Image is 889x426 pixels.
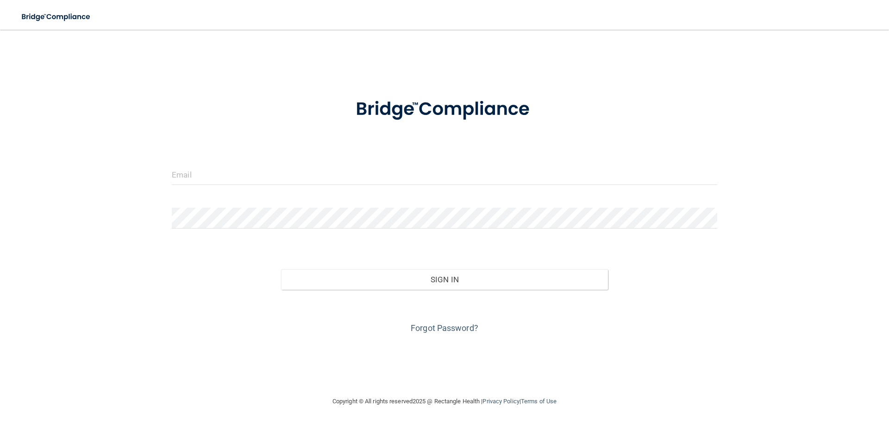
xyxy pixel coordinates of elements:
[14,7,99,26] img: bridge_compliance_login_screen.278c3ca4.svg
[729,360,878,397] iframe: Drift Widget Chat Controller
[411,323,478,333] a: Forgot Password?
[521,398,557,405] a: Terms of Use
[275,387,614,416] div: Copyright © All rights reserved 2025 @ Rectangle Health | |
[172,164,717,185] input: Email
[281,269,608,290] button: Sign In
[482,398,519,405] a: Privacy Policy
[337,85,552,134] img: bridge_compliance_login_screen.278c3ca4.svg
